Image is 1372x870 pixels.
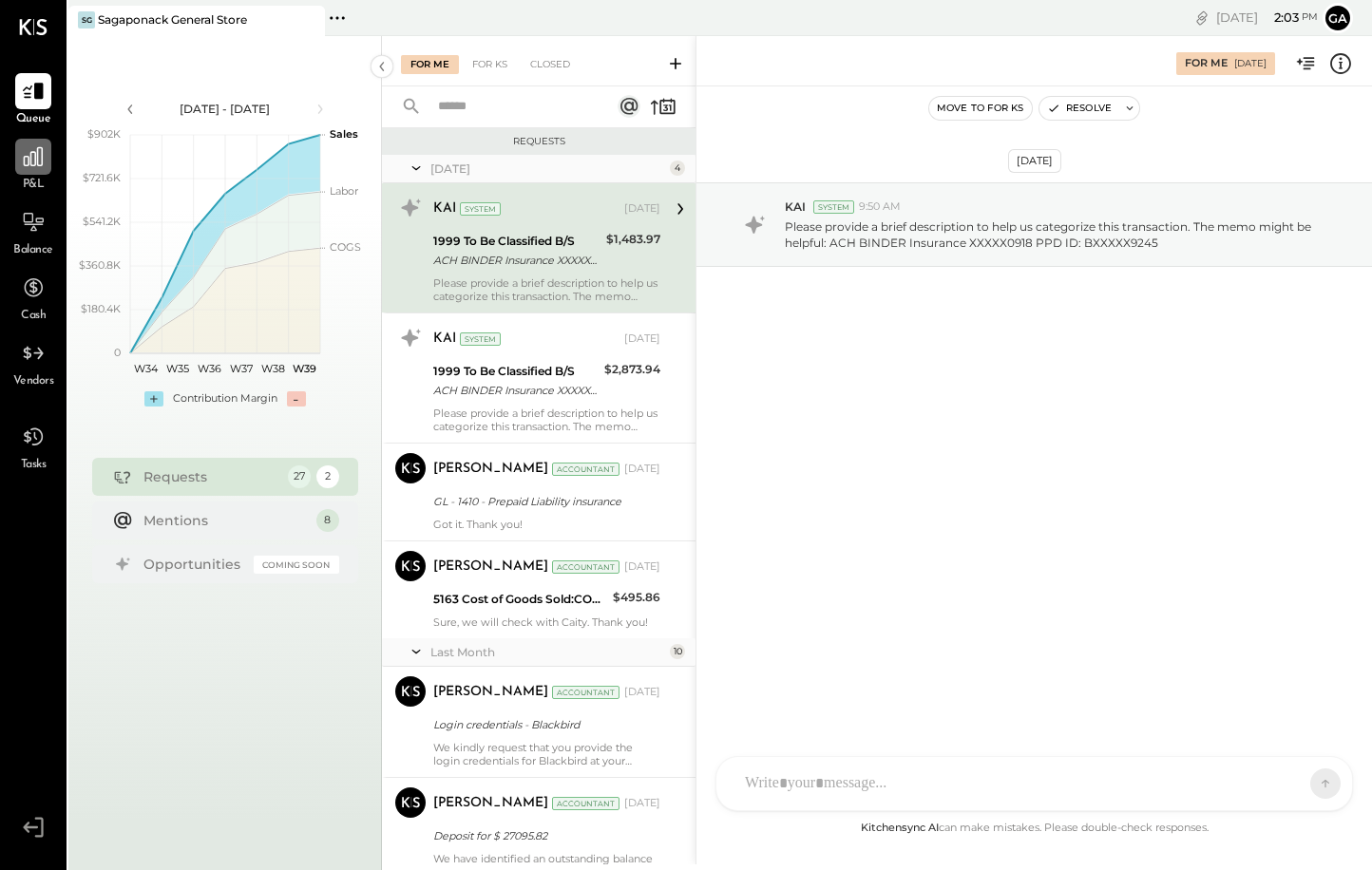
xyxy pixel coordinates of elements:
[391,135,686,148] div: Requests
[114,346,121,359] text: 0
[1,335,66,390] a: Vendors
[430,161,665,177] div: [DATE]
[1,204,66,259] a: Balance
[173,391,277,407] div: Contribution Margin
[1192,8,1211,28] div: copy link
[606,230,660,249] div: $1,483.97
[670,644,685,659] div: 10
[83,215,121,228] text: $541.2K
[21,308,46,325] span: Cash
[433,615,660,629] div: Sure, we will check with Caity. Thank you!
[859,199,901,215] span: 9:50 AM
[1185,56,1228,71] div: For Me
[433,460,548,479] div: [PERSON_NAME]
[79,258,121,272] text: $360.8K
[433,826,655,845] div: Deposit for $ 27095.82
[316,509,339,532] div: 8
[433,276,660,303] div: Please provide a brief description to help us categorize this transaction. The memo might be help...
[23,177,45,194] span: P&L
[87,127,121,141] text: $902K
[260,362,284,375] text: W38
[552,797,619,810] div: Accountant
[143,555,244,574] div: Opportunities
[433,232,600,251] div: 1999 To Be Classified B/S
[229,362,252,375] text: W37
[813,200,854,214] div: System
[430,644,665,660] div: Last Month
[624,559,660,575] div: [DATE]
[433,794,548,813] div: [PERSON_NAME]
[1008,149,1061,173] div: [DATE]
[433,492,655,511] div: GL - 1410 - Prepaid Liability insurance
[624,201,660,217] div: [DATE]
[613,588,660,607] div: $495.86
[134,362,159,375] text: W34
[81,302,121,315] text: $180.4K
[1039,97,1119,120] button: Resolve
[83,171,121,184] text: $721.6K
[1323,3,1353,33] button: ga
[785,218,1328,251] p: Please provide a brief description to help us categorize this transaction. The memo might be help...
[292,362,315,375] text: W39
[143,467,278,486] div: Requests
[604,360,660,379] div: $2,873.94
[13,242,53,259] span: Balance
[521,55,580,74] div: Closed
[433,741,660,767] div: We kindly request that you provide the login credentials for Blackbird at your earliest convenien...
[1,73,66,128] a: Queue
[143,511,307,530] div: Mentions
[929,97,1032,120] button: Move to for ks
[433,407,660,433] div: Please provide a brief description to help us categorize this transaction. The memo might be help...
[624,685,660,700] div: [DATE]
[1,419,66,474] a: Tasks
[463,55,517,74] div: For KS
[16,111,51,128] span: Queue
[433,715,655,734] div: Login credentials - Blackbird
[21,457,47,474] span: Tasks
[433,362,599,381] div: 1999 To Be Classified B/S
[144,391,163,407] div: +
[433,590,607,609] div: 5163 Cost of Goods Sold:COGS, Beverage:COGS, Coffee Bar
[13,373,54,390] span: Vendors
[670,161,685,176] div: 4
[433,251,600,270] div: ACH BINDER Insurance XXXXX0918 PPD ID: BXXXXX9245
[330,127,358,141] text: Sales
[1216,9,1318,27] div: [DATE]
[624,796,660,811] div: [DATE]
[288,465,311,488] div: 27
[401,55,459,74] div: For Me
[433,518,660,531] div: Got it. Thank you!
[98,11,247,28] div: Sagaponack General Store
[433,330,456,349] div: KAI
[460,202,501,216] div: System
[166,362,189,375] text: W35
[197,362,220,375] text: W36
[624,331,660,347] div: [DATE]
[433,199,456,218] div: KAI
[287,391,306,407] div: -
[330,240,361,254] text: COGS
[1,270,66,325] a: Cash
[433,683,548,702] div: [PERSON_NAME]
[330,184,358,198] text: Labor
[460,332,501,346] div: System
[1234,57,1267,70] div: [DATE]
[552,686,619,699] div: Accountant
[433,558,548,577] div: [PERSON_NAME]
[78,11,95,28] div: SG
[144,101,306,117] div: [DATE] - [DATE]
[624,462,660,477] div: [DATE]
[254,556,339,574] div: Coming Soon
[552,463,619,476] div: Accountant
[552,560,619,574] div: Accountant
[1,139,66,194] a: P&L
[316,465,339,488] div: 2
[433,381,599,400] div: ACH BINDER Insurance XXXXX0918 PPD ID: BXXXXX9245
[785,199,806,215] span: KAI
